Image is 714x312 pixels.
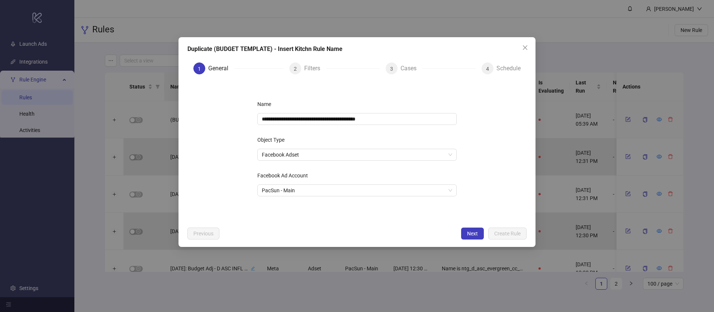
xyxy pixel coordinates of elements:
[262,185,452,196] span: PacSun - Main
[187,45,527,54] div: Duplicate (BUDGET TEMPLATE) - Insert Kitchn Rule Name
[257,134,289,146] label: Object Type
[198,66,201,72] span: 1
[519,42,531,54] button: Close
[304,62,326,74] div: Filters
[467,231,478,237] span: Next
[522,45,528,51] span: close
[262,149,452,160] span: Facebook Adset
[257,113,457,125] input: Name
[257,170,313,181] label: Facebook Ad Account
[208,62,234,74] div: General
[401,62,422,74] div: Cases
[461,228,484,239] button: Next
[187,228,219,239] button: Previous
[257,98,276,110] label: Name
[390,66,393,72] span: 3
[496,62,521,74] div: Schedule
[486,66,489,72] span: 4
[488,228,527,239] button: Create Rule
[294,66,297,72] span: 2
